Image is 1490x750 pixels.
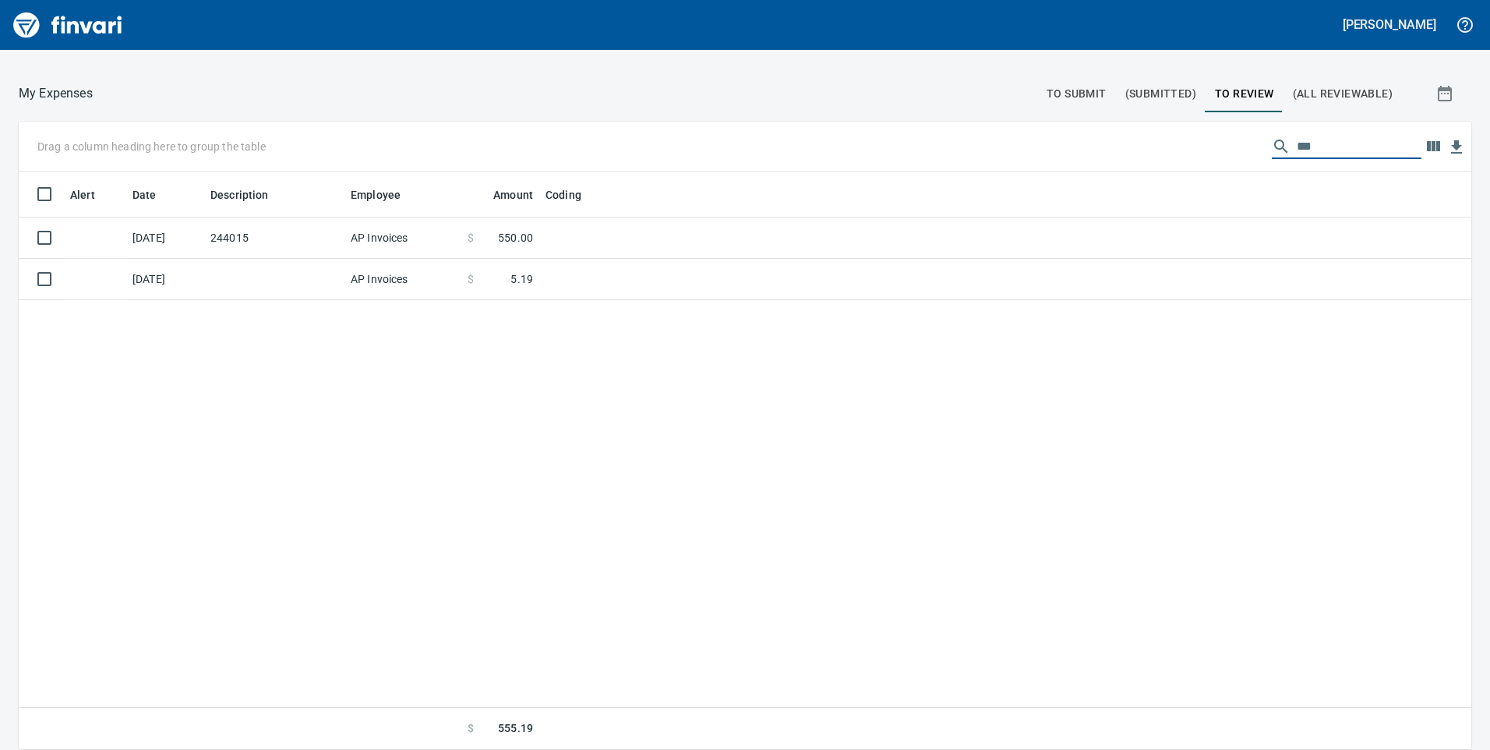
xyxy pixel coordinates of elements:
span: Description [210,186,289,204]
span: Amount [493,186,533,204]
img: Finvari [9,6,126,44]
td: [DATE] [126,259,204,300]
span: $ [468,720,474,737]
span: Date [132,186,157,204]
span: Description [210,186,269,204]
span: Employee [351,186,401,204]
span: Amount [473,186,533,204]
span: $ [468,271,474,287]
span: 555.19 [498,720,533,737]
p: Drag a column heading here to group the table [37,139,266,154]
span: (All Reviewable) [1293,84,1393,104]
span: $ [468,230,474,246]
h5: [PERSON_NAME] [1343,16,1436,33]
td: 244015 [204,218,344,259]
button: Show transactions within a particular date range [1421,75,1471,112]
span: (Submitted) [1125,84,1196,104]
span: To Review [1215,84,1274,104]
span: Coding [546,186,581,204]
span: Employee [351,186,421,204]
span: Alert [70,186,95,204]
span: 5.19 [510,271,533,287]
p: My Expenses [19,84,93,103]
nav: breadcrumb [19,84,93,103]
td: [DATE] [126,218,204,259]
span: Coding [546,186,602,204]
button: [PERSON_NAME] [1339,12,1440,37]
button: Download Table [1445,136,1468,159]
span: Alert [70,186,115,204]
span: To Submit [1047,84,1107,104]
span: 550.00 [498,230,533,246]
button: Choose columns to display [1421,135,1445,158]
span: Date [132,186,177,204]
td: AP Invoices [344,218,461,259]
td: AP Invoices [344,259,461,300]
